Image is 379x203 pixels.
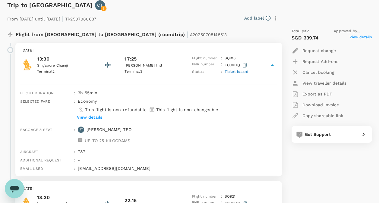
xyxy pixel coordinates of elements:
[125,63,179,69] p: [PERSON_NAME] Intl
[192,69,218,75] p: Status
[221,61,222,69] p: :
[20,91,54,95] span: Flight duration
[16,28,227,39] p: Flight from [GEOGRAPHIC_DATA] to [GEOGRAPHIC_DATA] (roundtrip)
[125,69,179,75] p: Terminal 3
[292,56,338,67] button: Request Add-ons
[78,98,97,104] p: economy
[75,155,277,163] div: -
[186,30,188,39] span: |
[292,45,336,56] button: Request change
[20,150,38,154] span: Aircraft
[292,28,310,34] span: Total paid
[292,110,343,121] button: Copy shareable link
[75,146,277,155] div: 787
[20,167,43,171] span: Email used
[20,158,62,162] span: Additional request
[7,0,93,10] h6: Trip to [GEOGRAPHIC_DATA]
[225,70,248,74] span: Ticket issued
[87,126,131,133] p: [PERSON_NAME] TEO
[125,55,137,63] p: 17:25
[292,78,346,89] button: View traveller details
[192,61,218,69] p: PNR number
[221,69,222,75] p: :
[97,2,103,8] p: CT
[21,48,276,54] p: [DATE]
[85,107,146,113] p: This flight is non-refundable
[292,89,332,99] button: Export as PDF
[305,132,331,137] span: Get Support
[20,99,50,104] span: Selected fare
[192,194,218,200] p: Flight number
[225,194,236,200] p: SQ 921
[78,165,277,171] p: [EMAIL_ADDRESS][DOMAIN_NAME]
[156,107,218,113] p: This flight is non-changeable
[302,113,343,119] p: Copy shareable link
[302,58,338,64] p: Request Add-ons
[349,34,372,42] span: View details
[302,48,336,54] p: Request change
[190,32,227,37] span: A20250708145513
[292,99,339,110] button: Download invoice
[192,55,218,61] p: Flight number
[292,67,334,78] button: Cancel booking
[85,138,130,144] p: UP TO 25 KILOGRAMS
[78,138,82,142] img: baggage-icon
[79,127,83,132] p: ST
[21,58,33,70] img: Singapore Airlines
[302,69,334,75] p: Cancel booking
[37,55,91,63] p: 13:30
[244,15,270,21] button: Add label
[302,91,332,97] p: Export as PDF
[72,87,75,96] div: :
[225,61,248,69] p: EOJVHQ
[37,69,91,75] p: Terminal 2
[302,80,346,86] p: View traveller details
[221,55,222,61] p: :
[221,194,222,200] p: :
[7,13,96,23] p: From [DATE] until [DATE] TR2507080637
[72,146,75,155] div: :
[20,128,52,132] span: Baggage & seat
[72,163,75,171] div: :
[78,90,277,96] p: 3h 55min
[334,28,372,34] span: Approved by
[5,179,24,198] iframe: Button to launch messaging window
[62,14,64,23] span: |
[72,155,75,163] div: :
[302,102,339,108] p: Download invoice
[292,34,319,42] p: SGD 339.74
[72,124,75,146] div: :
[37,194,91,201] p: 18:30
[75,113,104,122] button: View details
[37,63,91,69] p: Singapore Changi
[21,186,276,192] p: [DATE]
[72,96,75,124] div: :
[225,55,236,61] p: SQ 916
[77,114,102,120] p: View details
